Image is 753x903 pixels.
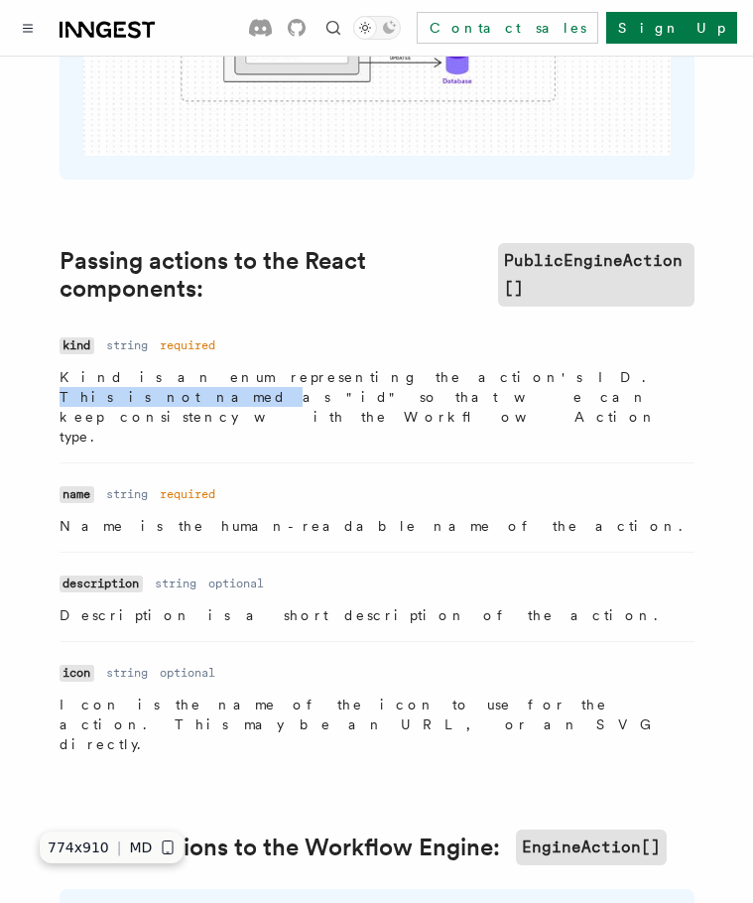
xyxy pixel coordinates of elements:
[106,486,148,502] dd: string
[321,16,345,40] button: Find something...
[160,486,215,502] dd: required
[106,665,148,681] dd: string
[60,486,94,503] code: name
[60,665,94,682] code: icon
[208,576,264,591] dd: optional
[60,367,694,447] p: Kind is an enum representing the action's ID. This is not named as "id" so that we can keep consi...
[60,830,667,865] a: Passing actions to the Workflow Engine:EngineAction[]
[106,337,148,353] dd: string
[160,337,215,353] dd: required
[417,12,598,44] a: Contact sales
[60,605,694,625] p: Description is a short description of the action.
[60,695,694,754] p: Icon is the name of the icon to use for the action. This may be an URL, or an SVG directly.
[60,243,694,307] a: Passing actions to the React components:PublicEngineAction[]
[606,12,737,44] a: Sign Up
[155,576,196,591] dd: string
[516,830,667,865] code: EngineAction[]
[353,16,401,40] button: Toggle dark mode
[60,337,94,354] code: kind
[60,516,694,536] p: Name is the human-readable name of the action.
[160,665,215,681] dd: optional
[60,576,143,592] code: description
[498,243,693,307] code: PublicEngineAction[]
[16,16,40,40] button: Toggle navigation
